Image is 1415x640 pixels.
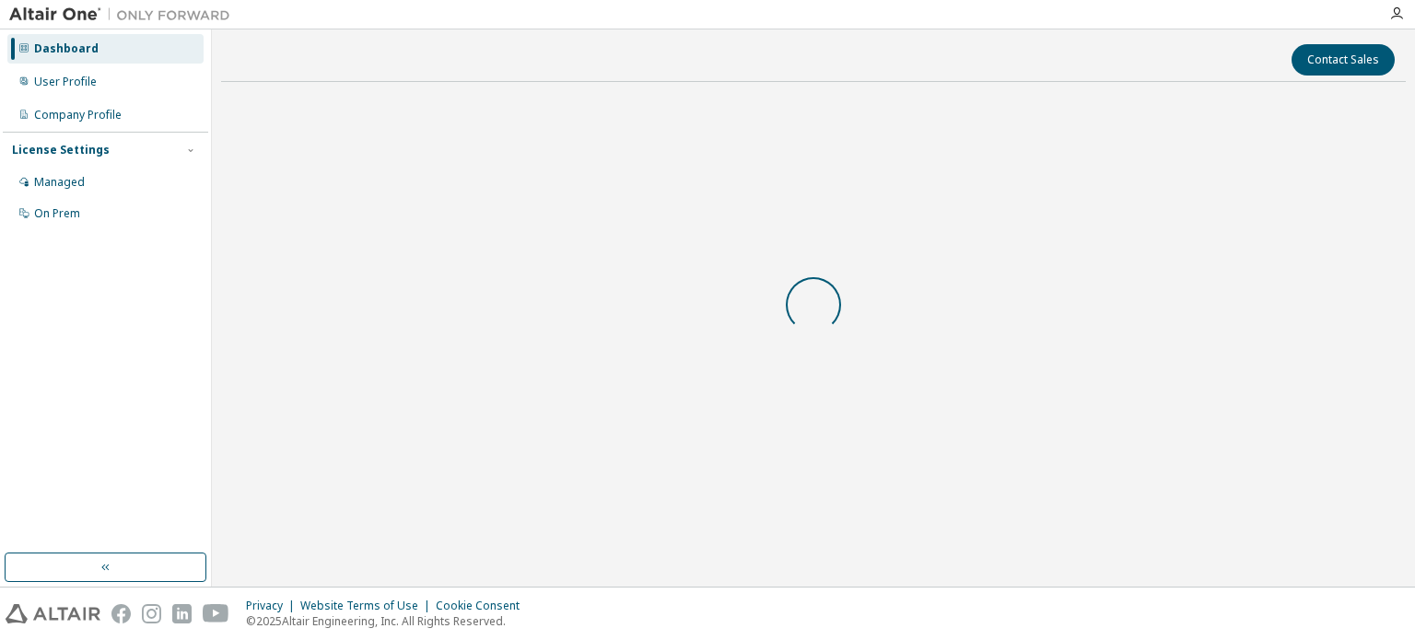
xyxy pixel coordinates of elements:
[1292,44,1395,76] button: Contact Sales
[246,613,531,629] p: © 2025 Altair Engineering, Inc. All Rights Reserved.
[34,75,97,89] div: User Profile
[142,604,161,623] img: instagram.svg
[203,604,229,623] img: youtube.svg
[34,175,85,190] div: Managed
[436,599,531,613] div: Cookie Consent
[172,604,192,623] img: linkedin.svg
[34,206,80,221] div: On Prem
[246,599,300,613] div: Privacy
[111,604,131,623] img: facebook.svg
[34,108,122,122] div: Company Profile
[9,6,240,24] img: Altair One
[12,143,110,157] div: License Settings
[300,599,436,613] div: Website Terms of Use
[34,41,99,56] div: Dashboard
[6,604,100,623] img: altair_logo.svg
